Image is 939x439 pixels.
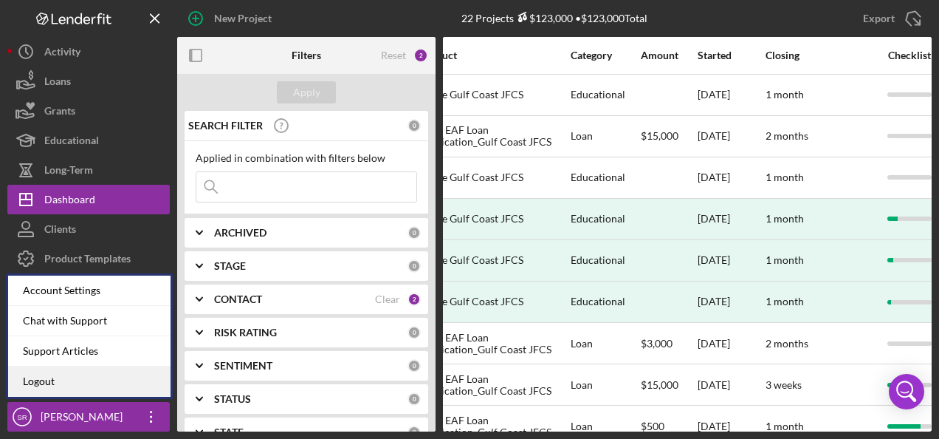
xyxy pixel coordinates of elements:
b: STATE [214,426,244,438]
div: Clients [44,214,76,248]
b: SENTIMENT [214,360,272,372]
div: Loan [571,365,639,404]
div: Loan [571,117,639,156]
div: Educational [571,158,639,197]
div: [DATE] [698,282,764,321]
div: 0 [407,259,421,273]
div: 0 [407,359,421,372]
text: SR [17,413,27,421]
span: $15,000 [641,378,678,391]
b: ARCHIVED [214,227,266,239]
button: Dashboard [7,185,170,214]
div: Loan [571,324,639,363]
time: 2 months [766,337,808,350]
div: 0 [407,426,421,439]
div: [DATE] [698,365,764,404]
time: 1 month [766,295,804,307]
div: Account Settings [8,276,171,306]
time: 1 month [766,171,804,183]
div: Closing [766,50,876,61]
div: Apply [293,81,320,103]
div: Educational [44,126,99,159]
div: [DATE] [698,324,764,363]
div: Intake Gulf Coast JFCS [419,200,567,239]
time: 1 month [766,88,804,101]
button: Grants [7,96,170,126]
div: HIAS EAF Loan Application_Gulf Coast JFCS [419,324,567,363]
time: 1 month [766,212,804,225]
div: Export [863,4,895,33]
time: 3 weeks [766,378,802,391]
div: Applied in combination with filters below [196,152,417,164]
div: New Project [214,4,272,33]
button: Long-Term [7,155,170,185]
div: 2 [407,293,421,306]
div: Grants [44,96,75,129]
div: Category [571,50,639,61]
button: Apply [277,81,336,103]
div: Intake Gulf Coast JFCS [419,158,567,197]
div: HIAS EAF Loan Application_Gulf Coast JFCS [419,117,567,156]
b: STATUS [214,393,251,405]
div: 22 Projects • $123,000 Total [461,12,647,24]
div: 2 [413,48,428,63]
button: Product Templates [7,244,170,273]
button: SR[PERSON_NAME] [7,402,170,432]
b: SEARCH FILTER [188,120,263,132]
b: RISK RATING [214,327,277,338]
div: Amount [641,50,696,61]
button: Clients [7,214,170,244]
div: [DATE] [698,200,764,239]
time: 2 months [766,129,808,142]
div: [DATE] [698,158,764,197]
div: 0 [407,119,421,132]
div: Educational [571,200,639,239]
time: 1 month [766,420,804,432]
div: Product Templates [44,244,131,277]
b: Filters [292,50,321,61]
div: HIAS EAF Loan Application_Gulf Coast JFCS [419,365,567,404]
div: Activity [44,37,80,70]
div: Long-Term [44,155,93,188]
div: Product [419,50,567,61]
div: Educational [571,282,639,321]
a: Logout [8,367,171,397]
div: Intake Gulf Coast JFCS [419,282,567,321]
div: 0 [407,326,421,339]
div: [PERSON_NAME] [37,402,133,435]
b: STAGE [214,260,246,272]
button: Loans [7,67,170,96]
div: Reset [381,50,406,61]
a: Support Articles [8,336,171,367]
div: Started [698,50,764,61]
div: $123,000 [514,12,573,24]
div: Chat with Support [8,306,171,336]
div: Educational [571,75,639,115]
div: Intake Gulf Coast JFCS [419,75,567,115]
time: 1 month [766,253,804,266]
div: [DATE] [698,241,764,280]
span: $3,000 [641,337,673,350]
div: Intake Gulf Coast JFCS [419,241,567,280]
div: Dashboard [44,185,95,218]
div: Open Intercom Messenger [889,374,924,409]
div: Loans [44,67,71,100]
div: [DATE] [698,117,764,156]
div: 0 [407,392,421,406]
span: $15,000 [641,129,678,142]
button: Educational [7,126,170,155]
div: 0 [407,226,421,239]
button: Export [848,4,932,33]
div: Clear [375,293,400,305]
b: CONTACT [214,293,262,305]
button: New Project [177,4,286,33]
button: Activity [7,37,170,67]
